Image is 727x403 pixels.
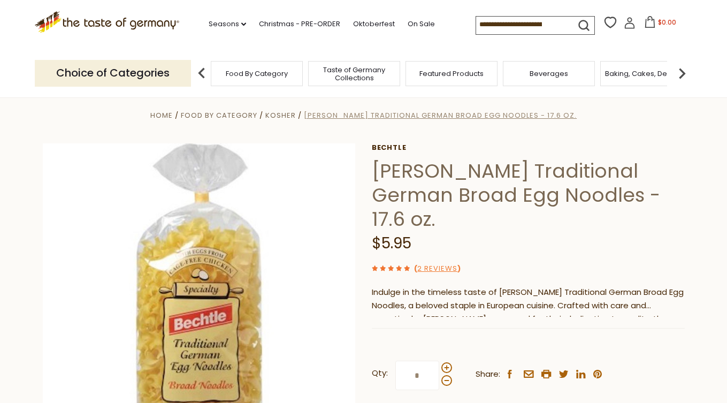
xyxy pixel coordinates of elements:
a: Seasons [209,18,246,30]
img: next arrow [671,63,693,84]
a: [PERSON_NAME] Traditional German Broad Egg Noodles - 17.6 oz. [304,110,577,120]
p: Choice of Categories [35,60,191,86]
a: Christmas - PRE-ORDER [259,18,340,30]
a: Oktoberfest [353,18,395,30]
a: Baking, Cakes, Desserts [605,70,688,78]
a: Featured Products [419,70,484,78]
a: Beverages [530,70,568,78]
strong: Qty: [372,367,388,380]
a: Kosher [265,110,296,120]
a: Food By Category [181,110,257,120]
a: Home [150,110,173,120]
img: previous arrow [191,63,212,84]
a: Food By Category [226,70,288,78]
div: Indulge in the timeless taste of [PERSON_NAME] Traditional German Broad Egg Noodles, a beloved st... [372,286,685,317]
span: ( ) [414,263,461,273]
button: $0.00 [638,16,683,32]
a: Bechtle [372,143,685,152]
a: Taste of Germany Collections [311,66,397,82]
span: $5.95 [372,233,411,254]
a: 2 Reviews [417,263,457,275]
h1: [PERSON_NAME] Traditional German Broad Egg Noodles - 17.6 oz. [372,159,685,231]
a: On Sale [408,18,435,30]
span: $0.00 [658,18,676,27]
input: Qty: [395,361,439,390]
span: Share: [476,368,500,381]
